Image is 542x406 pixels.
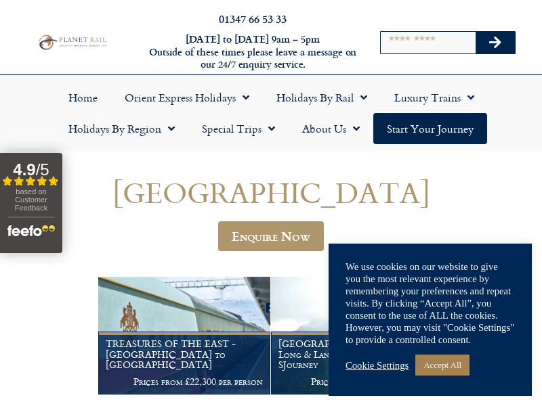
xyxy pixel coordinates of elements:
[111,82,263,113] a: Orient Express Holidays
[278,376,436,387] p: Prices from £6,795 per person
[55,82,111,113] a: Home
[263,82,381,113] a: Holidays by Rail
[98,277,271,395] a: TREASURES OF THE EAST - [GEOGRAPHIC_DATA] to [GEOGRAPHIC_DATA] Prices from £22,300 per person
[12,177,530,208] h1: [GEOGRAPHIC_DATA]
[289,113,373,144] a: About Us
[36,33,108,51] img: Planet Rail Train Holidays Logo
[106,338,263,370] h1: TREASURES OF THE EAST - [GEOGRAPHIC_DATA] to [GEOGRAPHIC_DATA]
[188,113,289,144] a: Special Trips
[271,277,444,395] a: [GEOGRAPHIC_DATA], Sapa, Ha Long & Lan Ha aboard the SJourney Prices from £6,795 per person
[55,113,188,144] a: Holidays by Region
[415,355,470,376] a: Accept All
[7,82,535,144] nav: Menu
[106,376,263,387] p: Prices from £22,300 per person
[381,82,488,113] a: Luxury Trains
[346,359,409,371] a: Cookie Settings
[346,261,515,346] div: We use cookies on our website to give you the most relevant experience by remembering your prefer...
[476,32,515,53] button: Search
[278,338,436,370] h1: [GEOGRAPHIC_DATA], Sapa, Ha Long & Lan Ha aboard the SJourney
[373,113,487,144] a: Start your Journey
[218,221,324,251] a: Enquire Now
[219,11,287,26] a: 01347 66 53 33
[148,33,358,71] h6: [DATE] to [DATE] 9am – 5pm Outside of these times please leave a message on our 24/7 enquiry serv...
